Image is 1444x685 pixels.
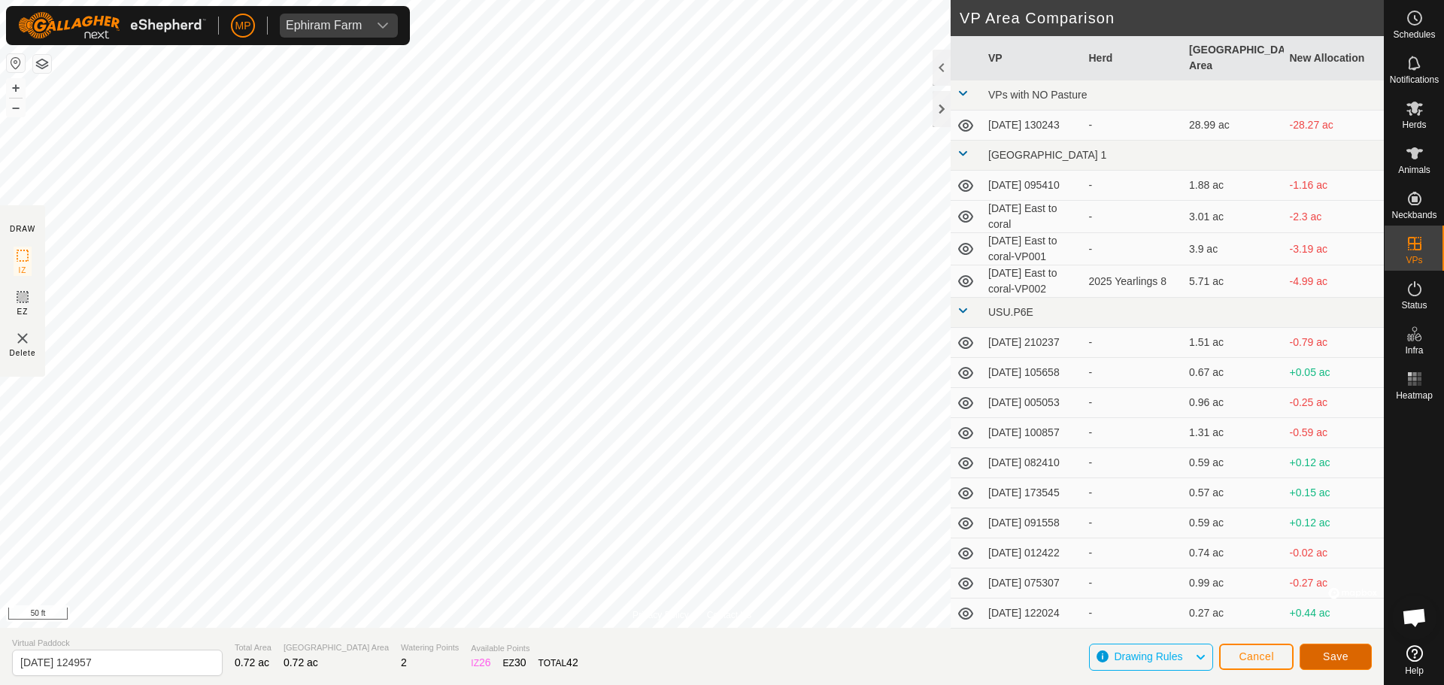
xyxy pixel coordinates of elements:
td: [DATE] East to coral [982,201,1083,233]
a: Contact Us [707,608,751,622]
button: Reset Map [7,54,25,72]
td: 0.59 ac [1183,448,1284,478]
span: [GEOGRAPHIC_DATA] Area [284,641,389,654]
span: Notifications [1390,75,1439,84]
th: [GEOGRAPHIC_DATA] Area [1183,36,1284,80]
div: - [1089,515,1178,531]
span: EZ [17,306,29,317]
td: [DATE] 091558 [982,508,1083,538]
td: 0.27 ac [1183,599,1284,629]
span: Drawing Rules [1114,650,1182,662]
span: Ephiram Farm [280,14,368,38]
span: Watering Points [401,641,459,654]
span: 2 [401,656,407,668]
div: 2025 Yearlings 8 [1089,274,1178,289]
span: 26 [479,656,491,668]
td: 0.96 ac [1183,388,1284,418]
td: 28.99 ac [1183,111,1284,141]
td: 3.01 ac [1183,201,1284,233]
div: - [1089,117,1178,133]
div: - [1089,425,1178,441]
span: IZ [19,265,27,276]
td: [DATE] 173545 [982,478,1083,508]
div: IZ [471,655,490,671]
span: Available Points [471,642,578,655]
div: EZ [503,655,526,671]
td: -0.25 ac [1284,388,1385,418]
span: Neckbands [1391,211,1436,220]
span: Herds [1402,120,1426,129]
td: +0.05 ac [1284,358,1385,388]
td: 0.44 ac [1183,629,1284,661]
div: - [1089,241,1178,257]
td: +0.12 ac [1284,448,1385,478]
div: - [1089,177,1178,193]
span: 0.72 ac [284,656,318,668]
span: VPs with NO Pasture [988,89,1088,101]
td: 0.74 ac [1183,538,1284,568]
td: 1.51 ac [1183,328,1284,358]
div: - [1089,485,1178,501]
td: 0.57 ac [1183,478,1284,508]
td: [DATE] 105658 [982,358,1083,388]
td: +0.44 ac [1284,599,1385,629]
th: New Allocation [1284,36,1385,80]
td: 0.99 ac [1183,568,1284,599]
button: Save [1300,644,1372,670]
h2: VP Area Comparison [960,9,1384,27]
span: MP [235,18,251,34]
td: [DATE] 012422 [982,538,1083,568]
span: Virtual Paddock [12,637,223,650]
span: Delete [10,347,36,359]
td: [DATE] 082331 [982,629,1083,661]
span: Infra [1405,346,1423,355]
div: - [1089,455,1178,471]
span: 42 [566,656,578,668]
div: Open chat [1392,595,1437,640]
td: [DATE] 130243 [982,111,1083,141]
td: [DATE] 082410 [982,448,1083,478]
div: - [1089,605,1178,621]
td: [DATE] 075307 [982,568,1083,599]
td: [DATE] East to coral-VP002 [982,265,1083,298]
div: - [1089,365,1178,380]
td: 1.31 ac [1183,418,1284,448]
span: Status [1401,301,1427,310]
button: + [7,79,25,97]
div: DRAW [10,223,35,235]
td: -28.27 ac [1284,111,1385,141]
span: 30 [514,656,526,668]
div: TOTAL [538,655,578,671]
td: [DATE] East to coral-VP001 [982,233,1083,265]
span: Save [1323,650,1348,662]
div: dropdown trigger [368,14,398,38]
div: - [1089,209,1178,225]
td: +0.12 ac [1284,508,1385,538]
td: [DATE] 122024 [982,599,1083,629]
span: Cancel [1239,650,1274,662]
td: [DATE] 095410 [982,171,1083,201]
td: -3.19 ac [1284,233,1385,265]
td: +0.15 ac [1284,478,1385,508]
td: [DATE] 210237 [982,328,1083,358]
td: 3.9 ac [1183,233,1284,265]
a: Privacy Policy [633,608,689,622]
span: Schedules [1393,30,1435,39]
td: 1.88 ac [1183,171,1284,201]
span: Help [1405,666,1424,675]
span: Total Area [235,641,272,654]
div: - [1089,575,1178,591]
td: -2.3 ac [1284,201,1385,233]
td: 0.67 ac [1183,358,1284,388]
span: VPs [1406,256,1422,265]
td: -0.59 ac [1284,418,1385,448]
span: 0.72 ac [235,656,269,668]
a: Help [1385,639,1444,681]
td: 0.59 ac [1183,508,1284,538]
span: Animals [1398,165,1430,174]
td: -1.16 ac [1284,171,1385,201]
th: Herd [1083,36,1184,80]
div: - [1089,335,1178,350]
td: -0.27 ac [1284,568,1385,599]
td: [DATE] 005053 [982,388,1083,418]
